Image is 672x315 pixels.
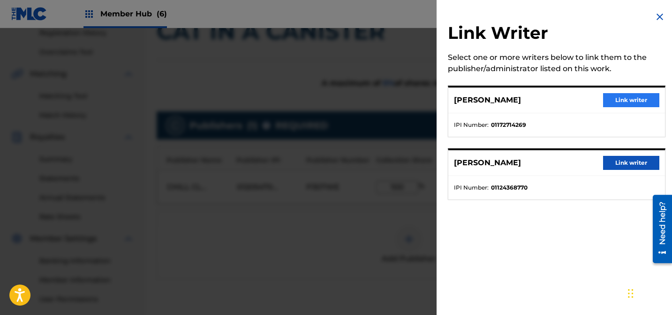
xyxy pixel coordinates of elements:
div: Select one or more writers below to link them to the publisher/administrator listed on this work. [448,52,665,74]
iframe: Resource Center [646,191,672,267]
strong: 01124368770 [491,183,528,192]
span: IPI Number : [454,183,489,192]
button: Link writer [603,93,659,107]
span: (6) [157,9,167,18]
img: Top Rightsholders [83,8,95,20]
span: IPI Number : [454,121,489,129]
h2: Link Writer [448,22,665,46]
button: Link writer [603,156,659,170]
iframe: Chat Widget [625,270,672,315]
div: Drag [628,279,634,308]
span: Member Hub [100,8,167,19]
p: [PERSON_NAME] [454,157,521,168]
strong: 01172714269 [491,121,526,129]
p: [PERSON_NAME] [454,95,521,106]
img: MLC Logo [11,7,47,21]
